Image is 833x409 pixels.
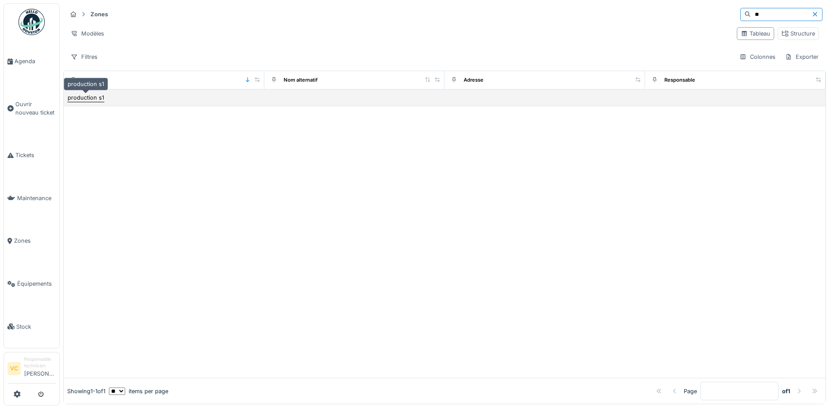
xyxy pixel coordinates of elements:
li: [PERSON_NAME] [24,356,56,381]
div: Responsable [664,76,695,84]
span: Agenda [14,57,56,65]
li: VC [7,362,21,375]
div: Page [684,387,697,395]
strong: of 1 [782,387,790,395]
strong: Zones [87,10,112,18]
span: Zones [14,237,56,245]
a: VC Responsable technicien[PERSON_NAME] [7,356,56,384]
span: Ouvrir nouveau ticket [15,100,56,117]
a: Agenda [4,40,59,83]
a: Zones [4,219,59,262]
div: Filtres [67,50,101,63]
a: Équipements [4,262,59,305]
div: Tableau [741,29,770,38]
a: Ouvrir nouveau ticket [4,83,59,134]
div: Responsable technicien [24,356,56,370]
span: Tickets [15,151,56,159]
span: Maintenance [17,194,56,202]
div: production s1 [64,78,108,90]
span: Stock [16,323,56,331]
div: Nom [83,76,94,84]
img: Badge_color-CXgf-gQk.svg [18,9,45,35]
span: Équipements [17,280,56,288]
div: Adresse [464,76,483,84]
div: items per page [109,387,168,395]
div: production s1 [68,93,104,102]
div: Nom alternatif [284,76,317,84]
a: Tickets [4,134,59,177]
a: Maintenance [4,177,59,220]
div: Colonnes [736,50,779,63]
div: Structure [782,29,815,38]
div: Showing 1 - 1 of 1 [67,387,105,395]
a: Stock [4,305,59,348]
div: Exporter [781,50,822,63]
div: Modèles [67,27,108,40]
